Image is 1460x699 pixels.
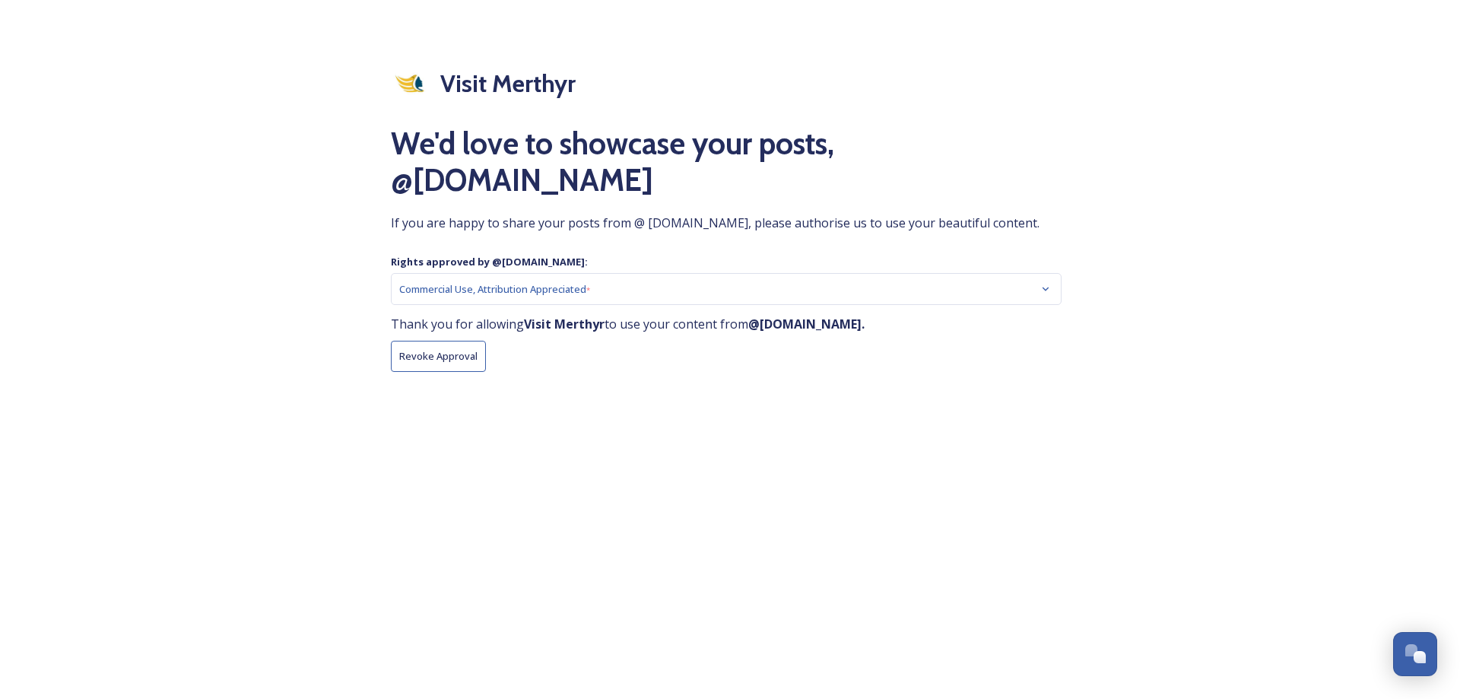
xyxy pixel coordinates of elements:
button: Open Chat [1393,632,1437,676]
span: Commercial Use, Attribution Appreciated [399,282,586,296]
h1: We'd love to showcase your posts, @ [DOMAIN_NAME] [391,126,1070,199]
img: download.jpeg [391,65,429,103]
strong: Visit Merthyr [524,316,605,332]
h2: Visit Merthyr [440,65,576,102]
span: Thank you for allowing to use your content from [391,315,865,333]
button: Revoke Approval [391,341,486,372]
strong: @ [DOMAIN_NAME] . [748,316,865,332]
strong: Rights approved by @ [DOMAIN_NAME] : [391,255,588,268]
span: If you are happy to share your posts from @ [DOMAIN_NAME], please authorise us to use your beauti... [391,214,1039,232]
